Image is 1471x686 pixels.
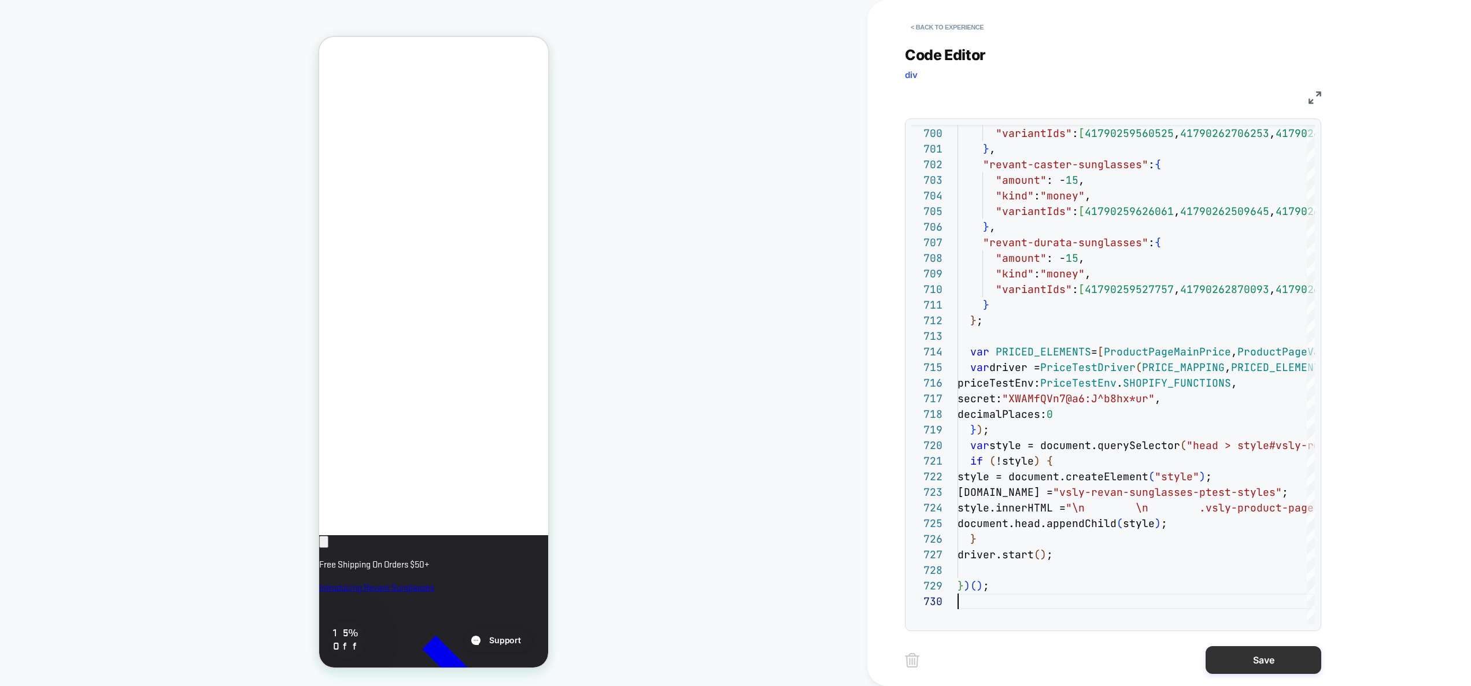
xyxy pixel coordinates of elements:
span: PRICED_ELEMENTS [996,345,1091,358]
div: 713 [911,328,943,344]
span: } [983,220,989,233]
span: if [970,454,983,468]
img: delete [905,653,919,668]
span: } [970,532,977,546]
div: 716 [911,375,943,391]
span: ( [1148,470,1155,483]
div: 721 [911,453,943,469]
span: 41790259626061 [1085,205,1174,218]
iframe: Gorgias live chat messenger [139,588,217,619]
div: 708 [911,250,943,266]
span: = [1091,345,1097,358]
span: "money" [1040,267,1085,280]
span: [DOMAIN_NAME] = [958,485,1053,499]
span: driver = [989,361,1040,374]
span: } [983,142,989,155]
span: [ [1078,205,1085,218]
span: var [970,439,989,452]
span: , [1078,173,1085,187]
span: Code Editor [905,46,986,64]
span: , [1174,127,1180,140]
span: PriceTestDriver [1040,361,1136,374]
span: } [970,314,977,327]
span: "revant-caster-sunglasses" [983,158,1148,171]
span: 41790262509645 [1180,205,1269,218]
span: ; [983,579,989,592]
span: } [983,298,989,312]
span: style.innerHTML = [958,501,1066,514]
button: < Back to experience [905,18,989,36]
span: { [1047,454,1053,468]
span: ( [1136,361,1142,374]
span: "style" [1155,470,1199,483]
span: , [1231,345,1237,358]
div: 705 [911,203,943,219]
span: [ [1078,127,1085,140]
span: { [1155,236,1161,249]
span: : [1034,267,1040,280]
span: 41790262542413 [1276,127,1365,140]
span: document.head.appendChild [958,517,1117,530]
span: : - [1047,251,1066,265]
div: 728 [911,562,943,578]
div: 700 [911,125,943,141]
span: , [1269,127,1276,140]
span: priceTestEnv: [958,376,1040,390]
span: , [1078,251,1085,265]
span: var [970,345,989,358]
span: "amount" [996,251,1047,265]
span: , [1155,392,1161,405]
div: 725 [911,516,943,531]
div: 707 [911,235,943,250]
span: 41790259560525 [1085,127,1174,140]
div: 723 [911,484,943,500]
span: ) [1034,454,1040,468]
div: 715 [911,359,943,375]
span: "kind" [996,267,1034,280]
div: 718 [911,406,943,422]
span: ( [989,454,996,468]
span: 41790259527757 [1085,283,1174,296]
div: 704 [911,188,943,203]
span: : [1072,127,1078,140]
span: var [970,361,989,374]
div: 720 [911,437,943,453]
span: "variantIds" [996,283,1072,296]
div: 727 [911,547,943,562]
span: , [1269,205,1276,218]
img: fullscreen [1309,91,1321,104]
span: : [1034,189,1040,202]
span: !style [996,454,1034,468]
span: ) [1199,470,1206,483]
div: 710 [911,281,943,297]
div: 711 [911,297,943,313]
div: 701 [911,141,943,157]
button: Save [1206,646,1321,674]
div: 726 [911,531,943,547]
span: , [1085,189,1091,202]
div: 15% Off [9,584,46,621]
span: ; [977,314,983,327]
span: } [958,579,964,592]
span: ; [1161,517,1167,530]
div: 717 [911,391,943,406]
span: ( [1117,517,1123,530]
span: . [1117,376,1123,390]
span: ; [983,423,989,436]
span: PRICED_ELEMENTS [1231,361,1326,374]
span: ) [1040,548,1047,561]
span: decimalPlaces: [958,407,1047,421]
span: : [1148,158,1155,171]
span: "XWAMfQVn7@a6:J^b8hx*ur" [1002,392,1155,405]
span: style = document.createElement [958,470,1148,483]
span: , [1174,283,1180,296]
span: 41790262116429 [1276,205,1365,218]
span: ProductPageMainPrice [1104,345,1231,358]
div: 706 [911,219,943,235]
div: 722 [911,469,943,484]
span: SHOPIFY_FUNCTIONS [1123,376,1231,390]
span: PriceTestEnv [1040,376,1117,390]
span: { [1155,158,1161,171]
span: : [1072,205,1078,218]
